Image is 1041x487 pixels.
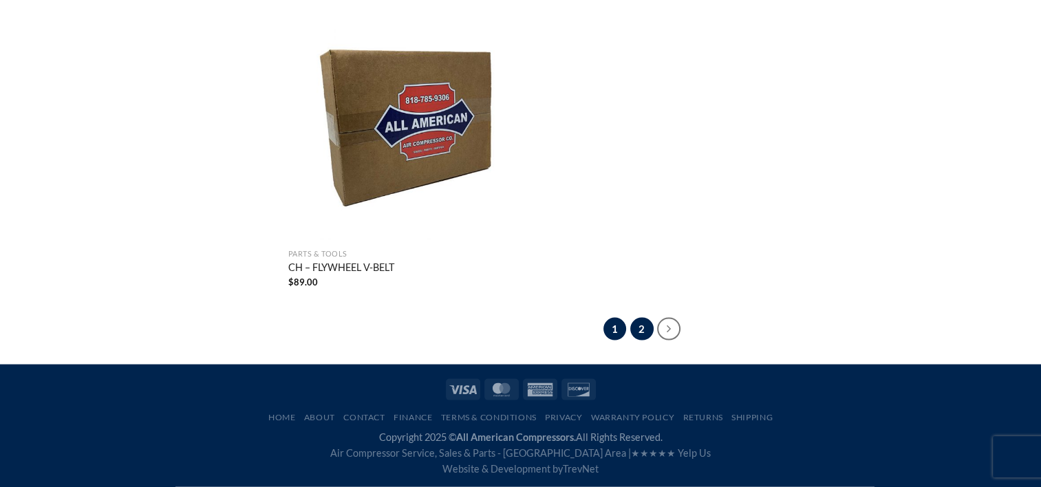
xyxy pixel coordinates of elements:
[630,318,654,341] a: 2
[288,15,515,242] img: Placeholder
[343,412,385,422] a: Contact
[330,447,711,475] span: Air Compressor Service, Sales & Parts - [GEOGRAPHIC_DATA] Area | Website & Development by
[657,318,680,341] a: Next
[631,447,711,459] a: ★★★★★ Yelp Us
[441,412,537,422] a: Terms & Conditions
[268,412,295,422] a: Home
[394,412,432,422] a: Finance
[304,412,335,422] a: About
[591,412,674,422] a: Warranty Policy
[603,318,627,341] span: 1
[563,463,599,475] a: TrevNet
[288,250,515,259] p: Parts & Tools
[683,412,722,422] a: Returns
[288,261,394,277] a: CH – FLYWHEEL V-BELT
[456,431,576,443] strong: All American Compressors.
[288,318,996,341] nav: Product Pagination
[731,412,773,422] a: Shipping
[288,277,318,288] bdi: 89.00
[288,277,294,288] span: $
[545,412,582,422] a: Privacy
[46,429,996,477] div: Copyright 2025 © All Rights Reserved.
